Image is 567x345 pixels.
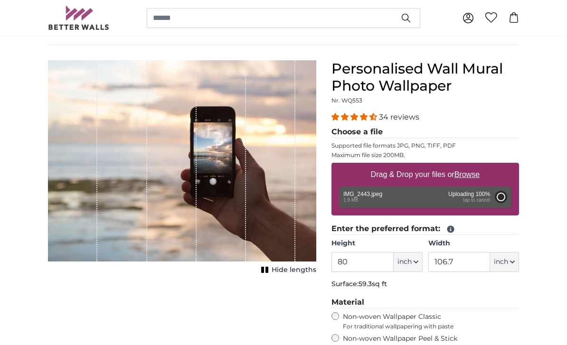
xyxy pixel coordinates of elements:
div: 1 of 1 [48,60,316,277]
u: Browse [454,170,480,178]
legend: Material [331,297,519,308]
label: Width [428,239,519,248]
p: Supported file formats JPG, PNG, TIFF, PDF [331,142,519,149]
legend: Choose a file [331,126,519,138]
h1: Personalised Wall Mural Photo Wallpaper [331,60,519,94]
label: Non-woven Wallpaper Classic [343,312,519,330]
span: For traditional wallpapering with paste [343,323,519,330]
legend: Enter the preferred format: [331,223,519,235]
span: inch [397,257,412,267]
span: 4.32 stars [331,112,379,121]
label: Height [331,239,422,248]
button: inch [490,252,519,272]
span: 34 reviews [379,112,419,121]
span: 59.3sq ft [359,280,387,288]
span: inch [494,257,508,267]
p: Surface: [331,280,519,289]
p: Maximum file size 200MB. [331,151,519,159]
button: Hide lengths [258,263,316,277]
span: Nr. WQ553 [331,97,362,104]
span: Hide lengths [272,265,316,275]
label: Drag & Drop your files or [367,165,483,184]
button: inch [394,252,423,272]
img: Betterwalls [48,6,110,30]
